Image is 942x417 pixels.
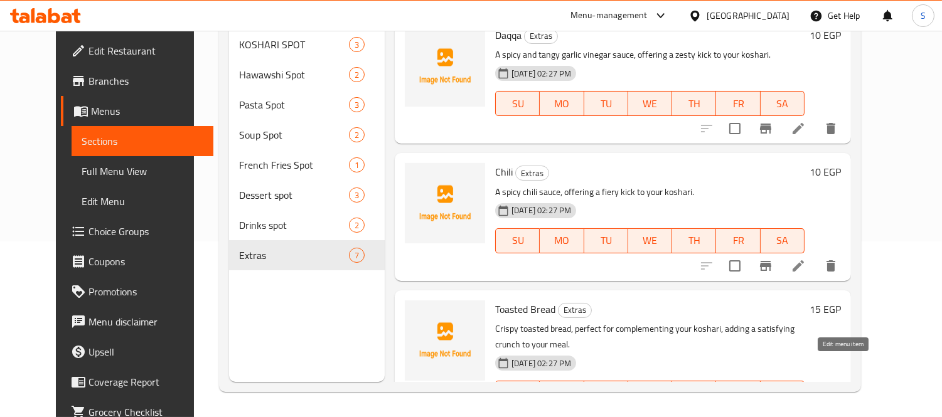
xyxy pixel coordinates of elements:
button: FR [716,91,760,116]
span: Extras [239,248,349,263]
h6: 10 EGP [810,26,841,44]
a: Edit Menu [72,186,213,216]
span: Daqqa [495,26,522,45]
div: items [349,187,365,203]
button: TU [584,381,628,406]
button: TH [672,91,716,116]
span: SA [766,95,800,113]
div: Hawawshi Spot2 [229,60,385,90]
button: TH [672,228,716,253]
span: Toasted Bread [495,300,555,319]
button: SU [495,381,540,406]
button: delete [816,113,846,144]
span: KOSHARI SPOT [239,37,349,52]
span: Soup Spot [239,127,349,142]
span: [DATE] 02:27 PM [506,204,576,216]
span: Edit Restaurant [88,43,203,58]
div: Extras [524,29,558,44]
div: Dessert spot3 [229,180,385,210]
a: Edit menu item [791,121,806,136]
p: Crispy toasted bread, perfect for complementing your koshari, adding a satisfying crunch to your ... [495,321,805,352]
a: Full Menu View [72,156,213,186]
button: Branch-specific-item [751,251,781,281]
button: TH [672,381,716,406]
span: Hawawshi Spot [239,67,349,82]
button: SA [761,91,805,116]
button: TU [584,91,628,116]
span: Extras [559,303,591,317]
a: Menus [61,96,213,126]
a: Upsell [61,337,213,367]
button: MO [540,228,584,253]
span: 1 [350,159,364,171]
div: items [349,67,365,82]
a: Menu disclaimer [61,307,213,337]
span: Promotions [88,284,203,299]
span: SA [766,231,800,250]
div: Extras [515,166,549,181]
nav: Menu sections [229,24,385,275]
button: SA [761,228,805,253]
div: Pasta Spot3 [229,90,385,120]
span: Extras [516,166,549,181]
span: 3 [350,189,364,201]
span: Select to update [722,115,748,142]
span: Choice Groups [88,224,203,239]
img: Daqqa [405,26,485,107]
span: TH [677,231,711,250]
button: SU [495,228,540,253]
span: S [921,9,926,23]
span: Edit Menu [82,194,203,209]
span: Pasta Spot [239,97,349,112]
button: FR [716,228,760,253]
span: FR [721,95,755,113]
span: WE [633,95,667,113]
p: A spicy chili sauce, offering a fiery kick to your koshari. [495,184,805,200]
span: Coverage Report [88,374,203,389]
span: 2 [350,129,364,141]
span: French Fries Spot [239,157,349,172]
span: Menus [91,103,203,119]
button: SA [761,381,805,406]
span: FR [721,231,755,250]
div: Drinks spot2 [229,210,385,240]
div: items [349,127,365,142]
span: Branches [88,73,203,88]
span: TU [589,231,623,250]
span: [DATE] 02:27 PM [506,68,576,80]
a: Coverage Report [61,367,213,397]
span: Menu disclaimer [88,314,203,329]
span: 2 [350,219,364,231]
span: Chili [495,162,513,181]
span: Dessert spot [239,187,349,203]
div: items [349,218,365,233]
div: [GEOGRAPHIC_DATA] [707,9,789,23]
span: Upsell [88,344,203,359]
span: Full Menu View [82,164,203,179]
div: Extras7 [229,240,385,270]
button: MO [540,91,584,116]
span: Drinks spot [239,218,349,233]
span: [DATE] 02:27 PM [506,357,576,369]
span: SU [501,231,535,250]
img: Chili [405,163,485,243]
button: delete [816,251,846,281]
span: MO [545,231,579,250]
a: Branches [61,66,213,96]
div: French Fries Spot1 [229,150,385,180]
span: Select to update [722,253,748,279]
button: Branch-specific-item [751,113,781,144]
span: TU [589,95,623,113]
button: FR [716,381,760,406]
span: WE [633,231,667,250]
div: Menu-management [570,8,648,23]
a: Sections [72,126,213,156]
button: MO [540,381,584,406]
